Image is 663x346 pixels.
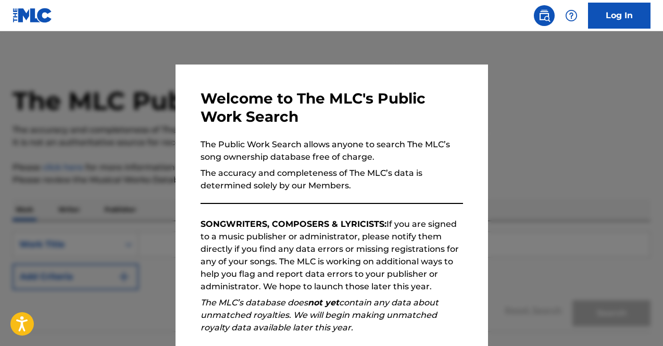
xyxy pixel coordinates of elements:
[201,298,439,332] em: The MLC’s database does contain any data about unmatched royalties. We will begin making unmatche...
[538,9,551,22] img: search
[561,5,582,26] div: Help
[201,89,463,126] h3: Welcome to The MLC's Public Work Search
[588,3,651,29] a: Log In
[565,9,578,22] img: help
[308,298,339,307] strong: not yet
[12,8,53,23] img: MLC Logo
[534,5,555,26] a: Public Search
[201,138,463,163] p: The Public Work Search allows anyone to search The MLC’s song ownership database free of charge.
[201,219,386,229] strong: SONGWRITERS, COMPOSERS & LYRICISTS:
[201,218,463,293] p: If you are signed to a music publisher or administrator, please notify them directly if you find ...
[201,167,463,192] p: The accuracy and completeness of The MLC’s data is determined solely by our Members.
[611,296,663,346] iframe: Chat Widget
